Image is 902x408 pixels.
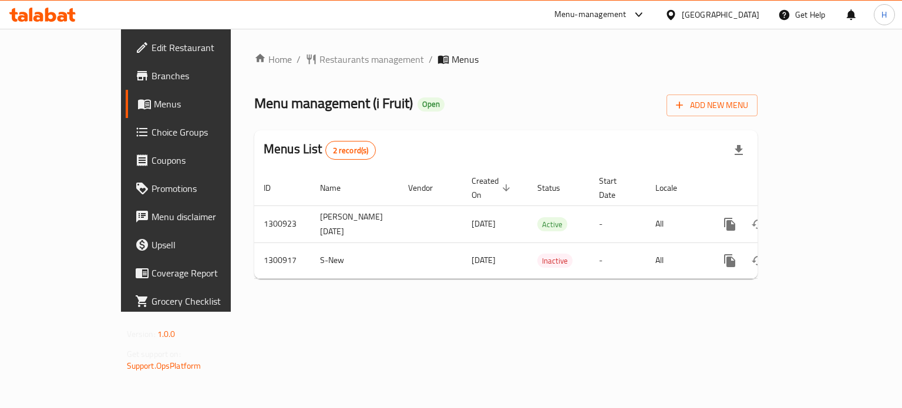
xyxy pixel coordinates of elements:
span: Choice Groups [152,125,262,139]
td: [PERSON_NAME] [DATE] [311,205,399,242]
button: Add New Menu [667,95,758,116]
div: Menu-management [554,8,627,22]
span: Coverage Report [152,266,262,280]
a: Coverage Report [126,259,272,287]
button: Change Status [744,210,772,238]
span: Get support on: [127,346,181,362]
a: Grocery Checklist [126,287,272,315]
div: Active [537,217,567,231]
td: All [646,242,706,278]
a: Home [254,52,292,66]
a: Branches [126,62,272,90]
span: 2 record(s) [326,145,376,156]
td: - [590,205,646,242]
span: Add New Menu [676,98,748,113]
span: Upsell [152,238,262,252]
a: Menus [126,90,272,118]
a: Upsell [126,231,272,259]
a: Menu disclaimer [126,203,272,231]
div: Export file [725,136,753,164]
span: Branches [152,69,262,83]
div: [GEOGRAPHIC_DATA] [682,8,759,21]
td: 1300923 [254,205,311,242]
a: Edit Restaurant [126,33,272,62]
button: Change Status [744,247,772,275]
div: Total records count [325,141,376,160]
td: S-New [311,242,399,278]
h2: Menus List [264,140,376,160]
li: / [429,52,433,66]
span: Created On [472,174,514,202]
div: Open [418,97,445,112]
span: Name [320,181,356,195]
span: 1.0.0 [157,326,176,342]
span: Active [537,218,567,231]
span: Status [537,181,575,195]
span: H [881,8,887,21]
th: Actions [706,170,838,206]
span: Menu disclaimer [152,210,262,224]
li: / [297,52,301,66]
span: Version: [127,326,156,342]
span: Menu management ( i Fruit ) [254,90,413,116]
span: Promotions [152,181,262,195]
a: Restaurants management [305,52,424,66]
span: Restaurants management [319,52,424,66]
td: 1300917 [254,242,311,278]
td: - [590,242,646,278]
span: [DATE] [472,216,496,231]
span: Locale [655,181,692,195]
a: Choice Groups [126,118,272,146]
span: Start Date [599,174,632,202]
nav: breadcrumb [254,52,758,66]
span: Edit Restaurant [152,41,262,55]
table: enhanced table [254,170,838,279]
span: Grocery Checklist [152,294,262,308]
span: Inactive [537,254,573,268]
span: Menus [154,97,262,111]
span: [DATE] [472,252,496,268]
span: Menus [452,52,479,66]
span: ID [264,181,286,195]
a: Support.OpsPlatform [127,358,201,373]
span: Vendor [408,181,448,195]
a: Coupons [126,146,272,174]
td: All [646,205,706,242]
span: Coupons [152,153,262,167]
span: Open [418,99,445,109]
button: more [716,210,744,238]
button: more [716,247,744,275]
a: Promotions [126,174,272,203]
